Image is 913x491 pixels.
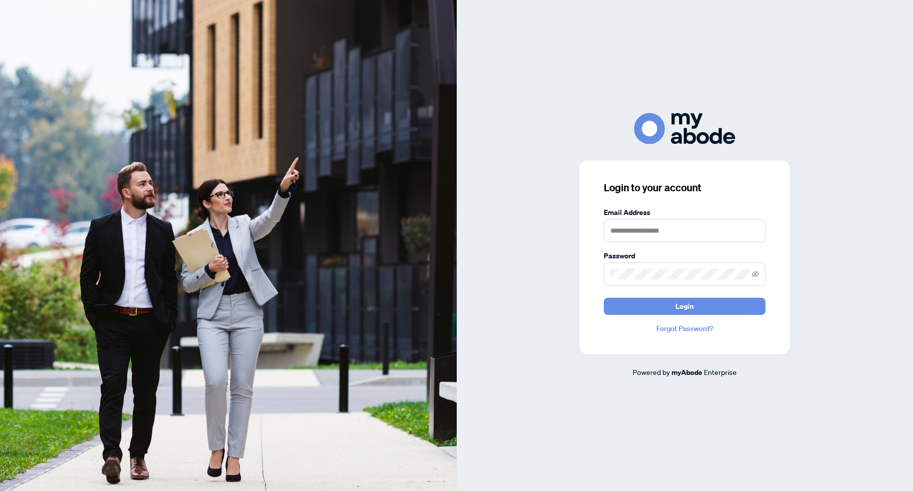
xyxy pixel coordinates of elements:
[633,367,670,376] span: Powered by
[604,181,765,195] h3: Login to your account
[634,113,735,144] img: ma-logo
[604,250,765,261] label: Password
[604,298,765,315] button: Login
[604,207,765,218] label: Email Address
[704,367,737,376] span: Enterprise
[671,367,702,378] a: myAbode
[752,270,759,278] span: eye-invisible
[604,323,765,334] a: Forgot Password?
[676,298,694,314] span: Login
